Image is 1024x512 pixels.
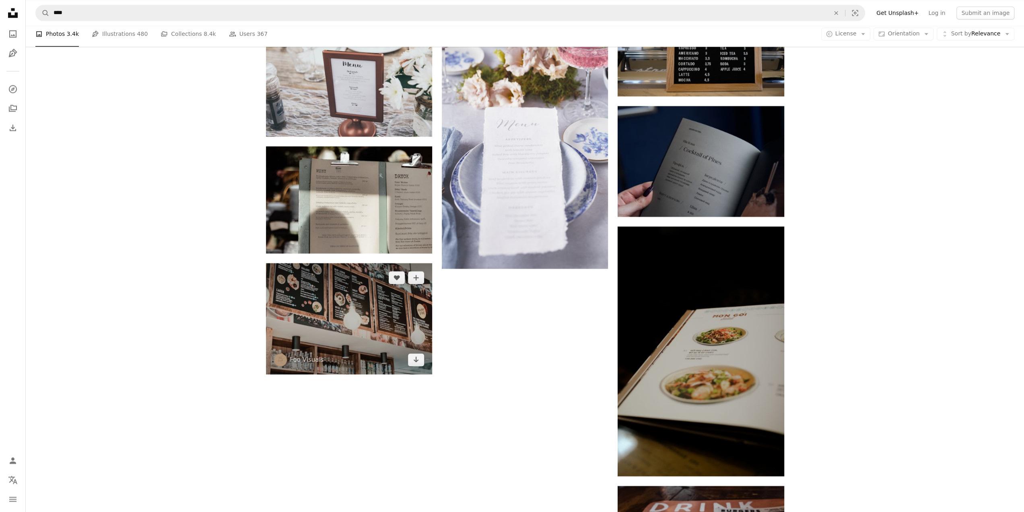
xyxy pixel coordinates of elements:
button: Clear [827,5,845,21]
a: Illustrations [5,45,21,61]
a: Log in [923,6,950,19]
img: a close up of a menu on a table [442,19,608,269]
button: Add to Collection [408,271,424,284]
button: Like [389,271,405,284]
a: person holding white printer paper [618,158,784,165]
a: Home — Unsplash [5,5,21,23]
a: Menu-printed board with brown frame on table [266,77,432,85]
button: Submit an image [956,6,1014,19]
a: Users 367 [229,21,268,47]
a: Download [408,353,424,366]
span: License [835,30,857,37]
a: a menu is open on a wooden table [618,348,784,355]
a: A menu sitting on top of a table next to a cup of coffee [266,196,432,203]
img: Go to Foo Visuals's profile [274,353,287,366]
span: 480 [137,29,148,38]
button: Sort byRelevance [937,27,1014,40]
a: Foo Visuals [290,356,324,364]
a: Collections 8.4k [161,21,216,47]
a: Photos [5,26,21,42]
span: 8.4k [204,29,216,38]
button: Orientation [874,27,933,40]
a: Collections [5,100,21,116]
a: a close up of a menu on a table [442,140,608,147]
button: Language [5,472,21,488]
a: Explore [5,81,21,97]
a: Log in / Sign up [5,452,21,468]
a: black and brown menu display [266,315,432,322]
img: a menu is open on a wooden table [618,226,784,476]
span: Sort by [951,30,971,37]
a: Get Unsplash+ [872,6,923,19]
img: A menu sitting on top of a table next to a cup of coffee [266,146,432,253]
button: Visual search [845,5,865,21]
span: Orientation [888,30,919,37]
button: Search Unsplash [36,5,49,21]
img: black and brown menu display [266,263,432,374]
span: Relevance [951,30,1000,38]
a: Download History [5,120,21,136]
form: Find visuals sitewide [35,5,865,21]
img: Menu-printed board with brown frame on table [266,25,432,136]
button: License [821,27,871,40]
img: person holding white printer paper [618,106,784,217]
span: 367 [257,29,268,38]
button: Menu [5,491,21,507]
a: Illustrations 480 [92,21,148,47]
